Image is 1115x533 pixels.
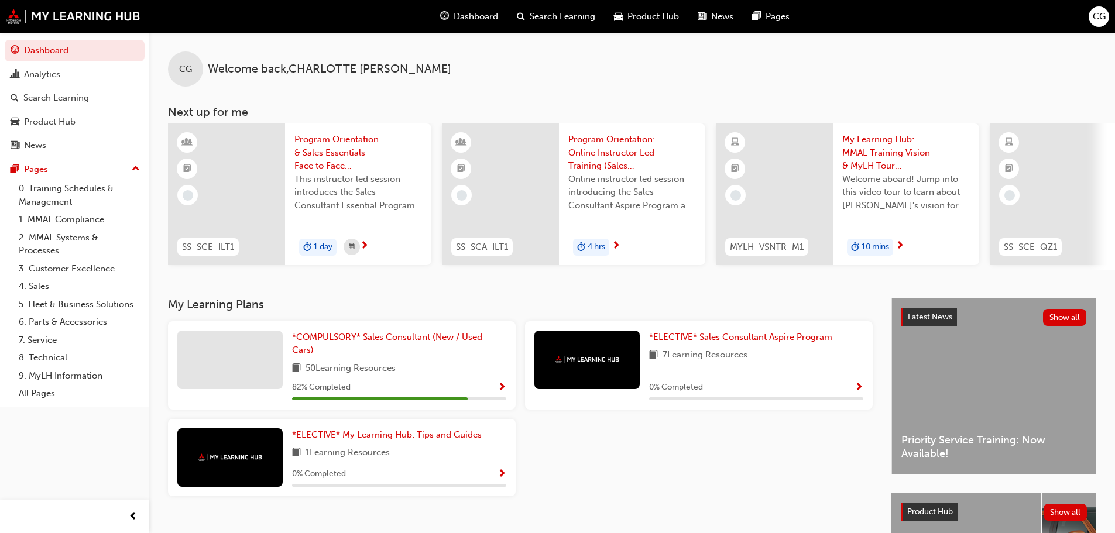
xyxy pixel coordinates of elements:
[901,308,1086,326] a: Latest NewsShow all
[907,507,953,517] span: Product Hub
[568,173,696,212] span: Online instructor led session introducing the Sales Consultant Aspire Program and outlining what ...
[183,135,191,150] span: learningResourceType_INSTRUCTOR_LED-icon
[306,362,396,376] span: 50 Learning Resources
[752,9,761,24] span: pages-icon
[649,348,658,363] span: book-icon
[901,503,1087,521] a: Product HubShow all
[1089,6,1109,27] button: CG
[530,10,595,23] span: Search Learning
[14,277,145,295] a: 4. Sales
[24,139,46,152] div: News
[614,9,623,24] span: car-icon
[612,241,620,252] span: next-icon
[292,362,301,376] span: book-icon
[901,434,1086,460] span: Priority Service Training: Now Available!
[294,173,422,212] span: This instructor led session introduces the Sales Consultant Essential Program and outlines what y...
[1004,190,1015,201] span: learningRecordVerb_NONE-icon
[303,240,311,255] span: duration-icon
[349,240,355,255] span: calendar-icon
[649,381,703,394] span: 0 % Completed
[198,453,262,461] img: mmal
[1093,10,1106,23] span: CG
[183,161,191,177] span: booktick-icon
[11,46,19,56] span: guage-icon
[730,190,741,201] span: learningRecordVerb_NONE-icon
[14,229,145,260] a: 2. MMAL Systems & Processes
[498,380,506,395] button: Show Progress
[179,63,192,76] span: CG
[457,190,467,201] span: learningRecordVerb_NONE-icon
[292,428,486,442] a: *ELECTIVE* My Learning Hub: Tips and Guides
[5,135,145,156] a: News
[11,117,19,128] span: car-icon
[5,159,145,180] button: Pages
[730,240,804,254] span: MYLH_VSNTR_M1
[716,123,979,265] a: MYLH_VSNTR_M1My Learning Hub: MMAL Training Vision & MyLH Tour (Elective)Welcome aboard! Jump int...
[11,140,19,151] span: news-icon
[11,93,19,104] span: search-icon
[23,91,89,105] div: Search Learning
[129,510,138,524] span: prev-icon
[1004,240,1057,254] span: SS_SCE_QZ1
[5,64,145,85] a: Analytics
[24,68,60,81] div: Analytics
[440,9,449,24] span: guage-icon
[568,133,696,173] span: Program Orientation: Online Instructor Led Training (Sales Consultant Aspire Program)
[688,5,743,29] a: news-iconNews
[294,133,422,173] span: Program Orientation & Sales Essentials - Face to Face Instructor Led Training (Sales Consultant E...
[306,446,390,460] span: 1 Learning Resources
[292,446,301,460] span: book-icon
[498,383,506,393] span: Show Progress
[649,332,832,342] span: *ELECTIVE* Sales Consultant Aspire Program
[132,161,140,177] span: up-icon
[183,190,193,201] span: learningRecordVerb_NONE-icon
[292,331,506,357] a: *COMPULSORY* Sales Consultant (New / Used Cars)
[743,5,799,29] a: pages-iconPages
[11,164,19,175] span: pages-icon
[698,9,706,24] span: news-icon
[663,348,747,363] span: 7 Learning Resources
[649,331,837,344] a: *ELECTIVE* Sales Consultant Aspire Program
[1043,309,1087,326] button: Show all
[292,381,351,394] span: 82 % Completed
[605,5,688,29] a: car-iconProduct Hub
[292,332,482,356] span: *COMPULSORY* Sales Consultant (New / Used Cars)
[507,5,605,29] a: search-iconSearch Learning
[766,10,790,23] span: Pages
[855,380,863,395] button: Show Progress
[442,123,705,265] a: SS_SCA_ILT1Program Orientation: Online Instructor Led Training (Sales Consultant Aspire Program)O...
[14,331,145,349] a: 7. Service
[842,133,970,173] span: My Learning Hub: MMAL Training Vision & MyLH Tour (Elective)
[842,173,970,212] span: Welcome aboard! Jump into this video tour to learn about [PERSON_NAME]'s vision for your learning...
[11,70,19,80] span: chart-icon
[1044,504,1087,521] button: Show all
[457,135,465,150] span: learningResourceType_INSTRUCTOR_LED-icon
[14,180,145,211] a: 0. Training Schedules & Management
[5,40,145,61] a: Dashboard
[731,161,739,177] span: booktick-icon
[6,9,140,24] img: mmal
[292,429,482,440] span: *ELECTIVE* My Learning Hub: Tips and Guides
[14,349,145,367] a: 8. Technical
[1005,135,1013,150] span: learningResourceType_ELEARNING-icon
[498,467,506,482] button: Show Progress
[896,241,904,252] span: next-icon
[14,211,145,229] a: 1. MMAL Compliance
[168,298,873,311] h3: My Learning Plans
[24,163,48,176] div: Pages
[431,5,507,29] a: guage-iconDashboard
[182,240,234,254] span: SS_SCE_ILT1
[5,111,145,133] a: Product Hub
[14,313,145,331] a: 6. Parts & Accessories
[891,298,1096,474] a: Latest NewsShow allPriority Service Training: Now Available!
[208,63,451,76] span: Welcome back , CHARLOTTE [PERSON_NAME]
[555,356,619,363] img: mmal
[588,240,605,254] span: 4 hrs
[5,87,145,109] a: Search Learning
[360,241,369,252] span: next-icon
[14,260,145,278] a: 3. Customer Excellence
[457,161,465,177] span: booktick-icon
[731,135,739,150] span: learningResourceType_ELEARNING-icon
